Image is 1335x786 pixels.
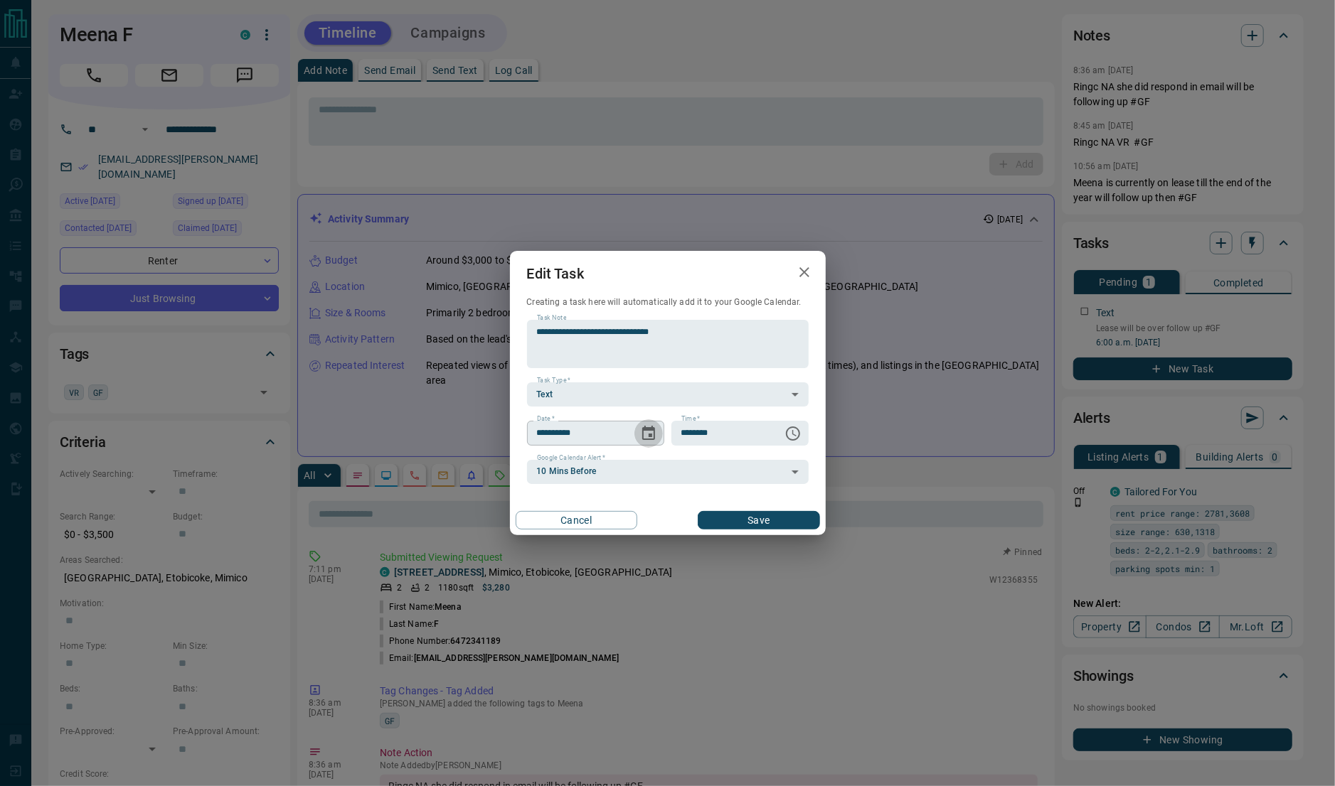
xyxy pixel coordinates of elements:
button: Save [698,511,819,529]
label: Task Type [537,376,570,385]
button: Cancel [516,511,637,529]
button: Choose date, selected date is Oct 3, 2025 [634,419,663,448]
label: Time [681,414,700,424]
label: Date [537,414,555,424]
h2: Edit Task [510,251,601,296]
div: 10 Mins Before [527,460,809,484]
label: Google Calendar Alert [537,453,605,463]
div: Text [527,382,809,407]
button: Choose time, selected time is 6:00 AM [779,419,807,448]
label: Task Note [537,313,566,323]
p: Creating a task here will automatically add it to your Google Calendar. [527,296,809,308]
